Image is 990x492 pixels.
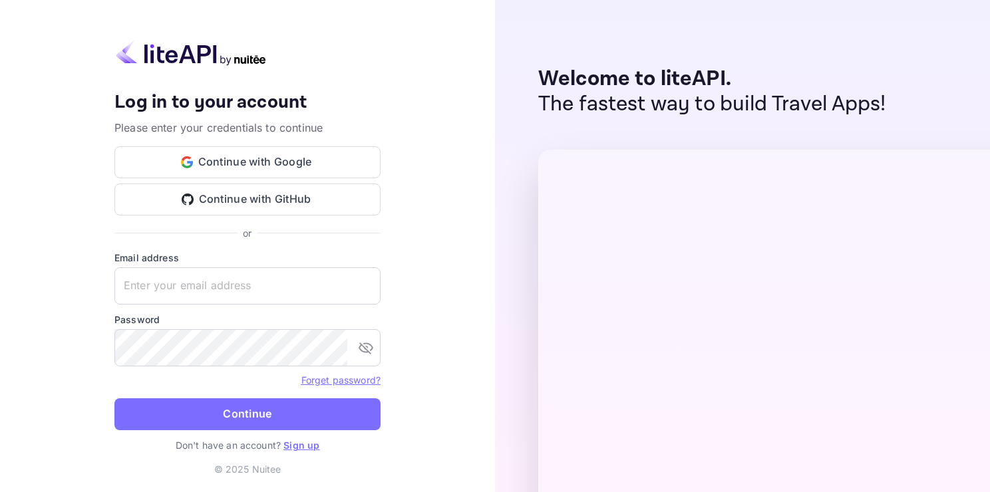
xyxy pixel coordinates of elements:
p: or [243,226,251,240]
p: © 2025 Nuitee [214,462,281,476]
p: The fastest way to build Travel Apps! [538,92,886,117]
p: Don't have an account? [114,438,381,452]
button: Continue with GitHub [114,184,381,215]
label: Email address [114,251,381,265]
a: Forget password? [301,373,381,386]
label: Password [114,312,381,326]
a: Sign up [283,439,319,451]
img: liteapi [114,40,267,66]
a: Forget password? [301,374,381,386]
p: Please enter your credentials to continue [114,120,381,136]
h4: Log in to your account [114,91,381,114]
input: Enter your email address [114,267,381,305]
p: Welcome to liteAPI. [538,66,886,92]
button: toggle password visibility [353,334,379,361]
button: Continue [114,398,381,430]
button: Continue with Google [114,146,381,178]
